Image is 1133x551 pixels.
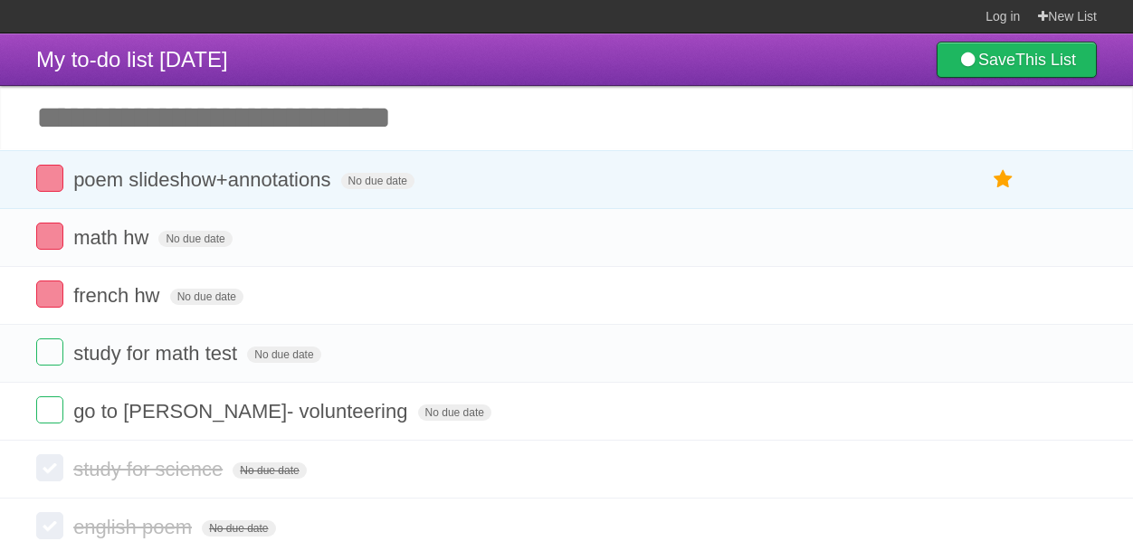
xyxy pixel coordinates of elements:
span: go to [PERSON_NAME]- volunteering [73,400,412,423]
span: My to-do list [DATE] [36,47,228,71]
span: french hw [73,284,164,307]
a: SaveThis List [937,42,1097,78]
label: Done [36,396,63,423]
span: No due date [341,173,414,189]
span: math hw [73,226,153,249]
span: english poem [73,516,196,538]
label: Done [36,512,63,539]
span: poem slideshow+annotations [73,168,335,191]
label: Done [36,454,63,481]
span: No due date [247,347,320,363]
label: Done [36,165,63,192]
label: Done [36,338,63,366]
b: This List [1015,51,1076,69]
span: No due date [202,520,275,537]
span: No due date [418,404,491,421]
label: Done [36,280,63,308]
span: No due date [158,231,232,247]
span: No due date [170,289,243,305]
span: No due date [233,462,306,479]
span: study for math test [73,342,242,365]
label: Done [36,223,63,250]
label: Star task [986,165,1021,195]
span: study for science [73,458,227,480]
